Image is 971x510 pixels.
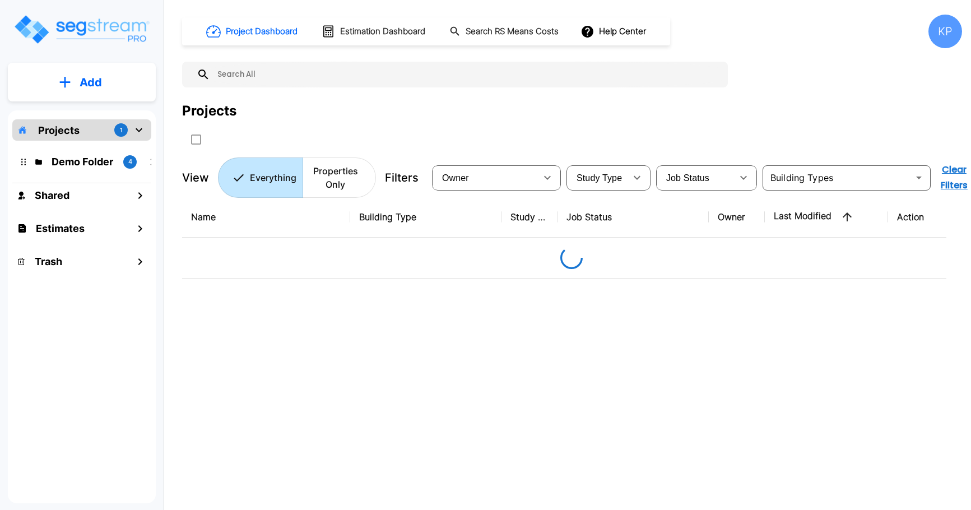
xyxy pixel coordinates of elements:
[434,162,536,193] div: Select
[8,66,156,99] button: Add
[80,74,102,91] p: Add
[658,162,732,193] div: Select
[13,13,150,45] img: Logo
[226,25,298,38] h1: Project Dashboard
[309,164,362,191] p: Properties Only
[182,101,236,121] div: Projects
[218,157,303,198] button: Everything
[35,188,69,203] h1: Shared
[350,197,501,238] th: Building Type
[569,162,626,193] div: Select
[35,254,62,269] h1: Trash
[911,170,927,186] button: Open
[501,197,557,238] th: Study Type
[202,19,304,44] button: Project Dashboard
[38,123,80,138] p: Projects
[928,15,962,48] div: KP
[210,62,722,87] input: Search All
[466,25,559,38] h1: Search RS Means Costs
[385,169,419,186] p: Filters
[218,157,376,198] div: Platform
[766,170,909,186] input: Building Types
[36,221,85,236] h1: Estimates
[709,197,765,238] th: Owner
[445,21,565,43] button: Search RS Means Costs
[303,157,376,198] button: Properties Only
[128,157,132,166] p: 4
[317,20,431,43] button: Estimation Dashboard
[182,169,209,186] p: View
[442,173,469,183] span: Owner
[250,171,296,184] p: Everything
[888,197,961,238] th: Action
[578,21,651,42] button: Help Center
[52,154,114,169] p: Demo Folder
[185,128,207,151] button: SelectAll
[120,126,123,135] p: 1
[340,25,425,38] h1: Estimation Dashboard
[666,173,709,183] span: Job Status
[577,173,622,183] span: Study Type
[557,197,709,238] th: Job Status
[182,197,350,238] th: Name
[765,197,888,238] th: Last Modified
